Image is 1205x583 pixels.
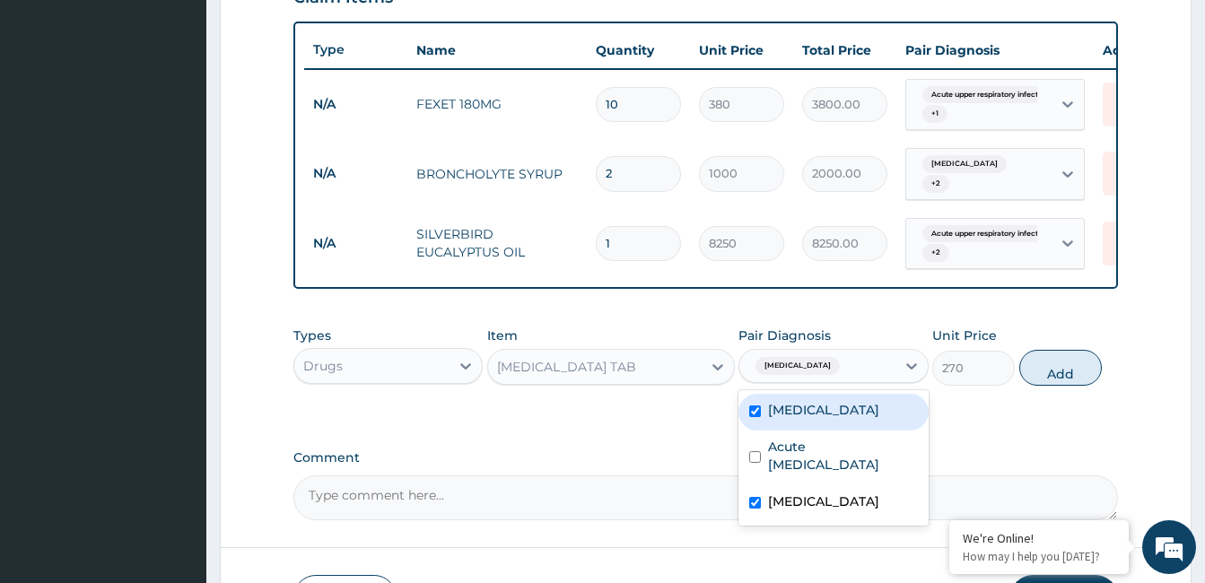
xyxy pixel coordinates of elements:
[1019,350,1102,386] button: Add
[768,492,879,510] label: [MEDICAL_DATA]
[690,32,793,68] th: Unit Price
[33,90,73,135] img: d_794563401_company_1708531726252_794563401
[93,100,301,124] div: Chat with us now
[896,32,1094,68] th: Pair Diagnosis
[304,33,407,66] th: Type
[303,357,343,375] div: Drugs
[497,358,636,376] div: [MEDICAL_DATA] TAB
[922,244,949,262] span: + 2
[922,225,1052,243] span: Acute upper respiratory infect...
[922,155,1007,173] span: [MEDICAL_DATA]
[755,357,840,375] span: [MEDICAL_DATA]
[9,391,342,454] textarea: Type your message and hit 'Enter'
[922,86,1052,104] span: Acute upper respiratory infect...
[304,227,407,260] td: N/A
[407,156,587,192] td: BRONCHOLYTE SYRUP
[304,157,407,190] td: N/A
[768,401,879,419] label: [MEDICAL_DATA]
[407,86,587,122] td: FEXET 180MG
[487,326,518,344] label: Item
[104,177,248,358] span: We're online!
[407,216,587,270] td: SILVERBIRD EUCALYPTUS OIL
[922,105,947,123] span: + 1
[304,88,407,121] td: N/A
[932,326,997,344] label: Unit Price
[407,32,587,68] th: Name
[293,450,1118,466] label: Comment
[293,328,331,344] label: Types
[963,530,1115,546] div: We're Online!
[768,438,917,474] label: Acute [MEDICAL_DATA]
[738,326,831,344] label: Pair Diagnosis
[793,32,896,68] th: Total Price
[922,175,949,193] span: + 2
[1094,32,1183,68] th: Actions
[963,549,1115,564] p: How may I help you today?
[587,32,690,68] th: Quantity
[294,9,337,52] div: Minimize live chat window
